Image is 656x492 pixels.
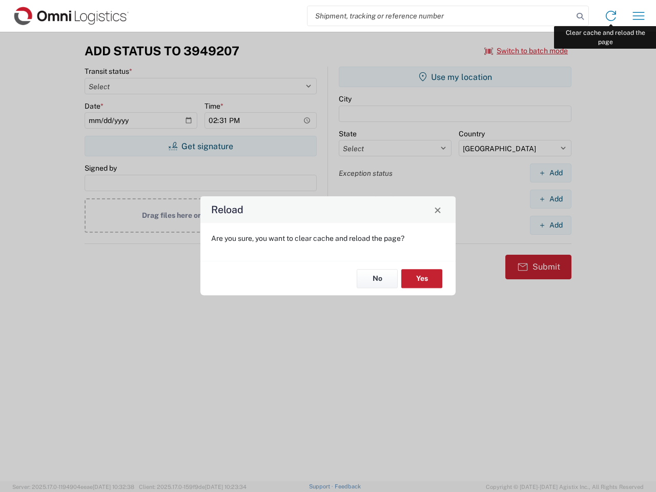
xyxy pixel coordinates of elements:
button: Close [430,202,445,217]
input: Shipment, tracking or reference number [307,6,573,26]
p: Are you sure, you want to clear cache and reload the page? [211,234,445,243]
button: Yes [401,269,442,288]
h4: Reload [211,202,243,217]
button: No [357,269,398,288]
